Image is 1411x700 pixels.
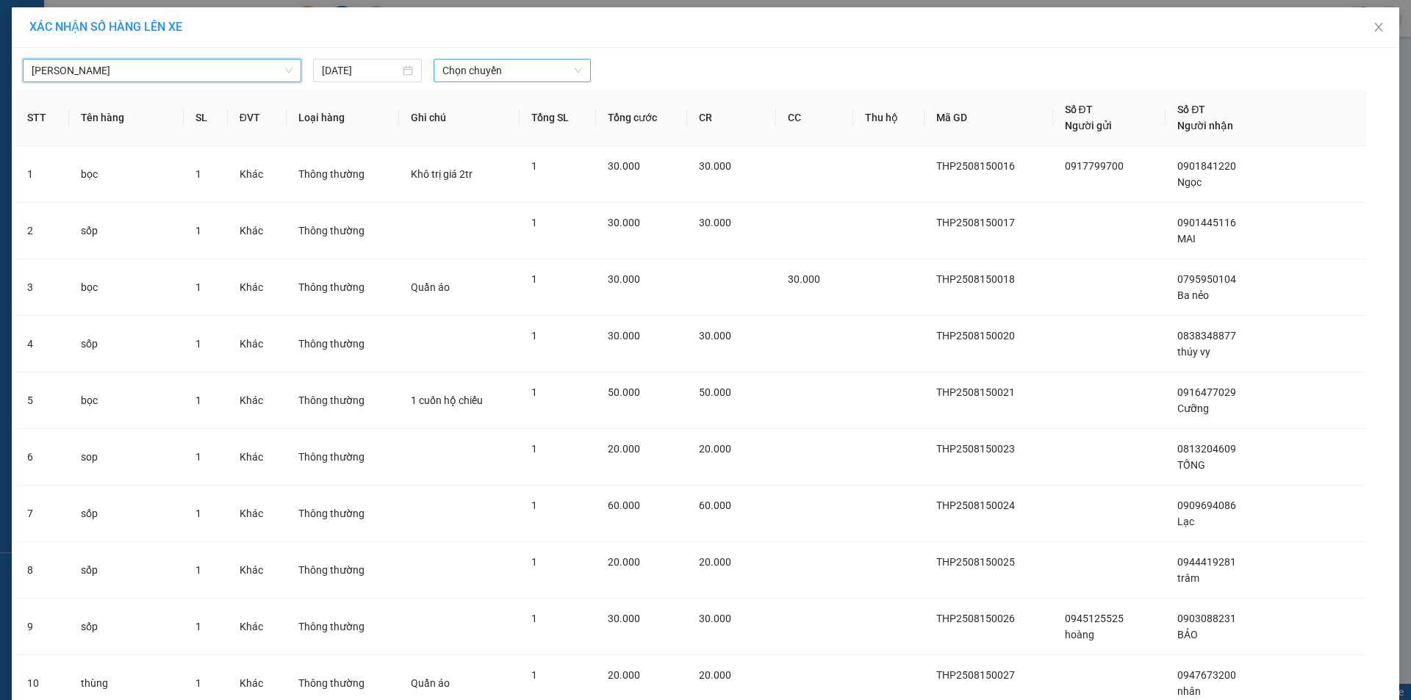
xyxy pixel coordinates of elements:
span: 0947673200 [1177,669,1236,681]
span: Cưỡng [1177,403,1209,414]
th: STT [15,90,69,146]
td: 3 [15,259,69,316]
span: XÁC NHẬN SỐ HÀNG LÊN XE [29,20,182,34]
span: 20.000 [699,669,731,681]
span: nhân [1177,685,1201,697]
td: sốp [69,486,184,542]
span: Quần áo [411,677,450,689]
span: THP2508150024 [936,499,1015,511]
th: Loại hàng [287,90,399,146]
span: THP2508150020 [936,330,1015,342]
td: 2 [15,203,69,259]
span: 1 [195,394,201,406]
span: 0903088231 [1177,613,1236,624]
span: 0813204609 [1177,443,1236,455]
span: Ngọc [1177,176,1202,188]
span: Người gửi [1065,120,1112,131]
span: Quần áo [411,281,450,293]
td: 5 [15,372,69,429]
span: 60.000 [699,499,731,511]
span: 20.000 [608,443,640,455]
span: 0901445116 [1177,217,1236,228]
span: Lạc [1177,516,1194,527]
td: Thông thường [287,372,399,429]
td: 7 [15,486,69,542]
th: Tổng cước [596,90,687,146]
span: 0795950104 [1177,273,1236,285]
span: 30.000 [699,613,731,624]
span: BẢO [1177,629,1198,641]
span: 1 [531,443,537,455]
th: SL [184,90,228,146]
td: Thông thường [287,429,399,486]
span: 1 [531,613,537,624]
span: 1 [531,499,537,511]
span: 20.000 [608,669,640,681]
span: 1 [195,168,201,180]
span: Ba nẻo [1177,289,1209,301]
span: 0917799700 [1065,160,1124,172]
span: 1 [531,386,537,398]
span: THP2508150017 [936,217,1015,228]
td: sốp [69,599,184,655]
td: sop [69,429,184,486]
span: 1 [531,556,537,568]
input: 15/08/2025 [322,62,400,79]
span: Cà Mau - Hồ Chí Minh [32,59,292,82]
span: 0945125525 [1065,613,1124,624]
td: Khác [228,316,287,372]
span: 30.000 [699,217,731,228]
span: 1 [531,160,537,172]
span: 20.000 [608,556,640,568]
span: 1 [195,621,201,632]
td: Khác [228,599,287,655]
span: THP2508150021 [936,386,1015,398]
span: 30.000 [699,160,731,172]
span: 1 cuốn hộ chiếu [411,394,483,406]
td: sốp [69,542,184,599]
span: 0916477029 [1177,386,1236,398]
td: Khác [228,372,287,429]
td: Thông thường [287,599,399,655]
td: sốp [69,316,184,372]
span: close [1373,21,1385,33]
span: 0901841220 [1177,160,1236,172]
span: 30.000 [608,217,640,228]
span: 50.000 [699,386,731,398]
td: 4 [15,316,69,372]
span: hoàng [1065,629,1094,641]
td: Thông thường [287,146,399,203]
span: 30.000 [608,330,640,342]
span: 20.000 [699,443,731,455]
span: 1 [195,281,201,293]
td: Thông thường [287,259,399,316]
span: Người nhận [1177,120,1233,131]
span: Khô trị giá 2tr [411,168,473,180]
th: Tổng SL [520,90,596,146]
td: Khác [228,203,287,259]
span: THP2508150023 [936,443,1015,455]
span: thúy vy [1177,346,1210,358]
span: 1 [531,330,537,342]
span: 50.000 [608,386,640,398]
th: CC [776,90,853,146]
td: 9 [15,599,69,655]
span: 0838348877 [1177,330,1236,342]
td: bọc [69,372,184,429]
span: 1 [195,338,201,350]
span: 30.000 [608,273,640,285]
td: Khác [228,146,287,203]
span: 1 [195,564,201,576]
span: 20.000 [699,556,731,568]
td: 8 [15,542,69,599]
span: 1 [195,677,201,689]
span: Số ĐT [1177,104,1205,115]
span: 1 [531,217,537,228]
td: Thông thường [287,316,399,372]
td: Khác [228,486,287,542]
span: 60.000 [608,499,640,511]
span: TỐNG [1177,459,1205,471]
span: trâm [1177,572,1199,584]
th: CR [687,90,776,146]
span: 1 [195,451,201,463]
